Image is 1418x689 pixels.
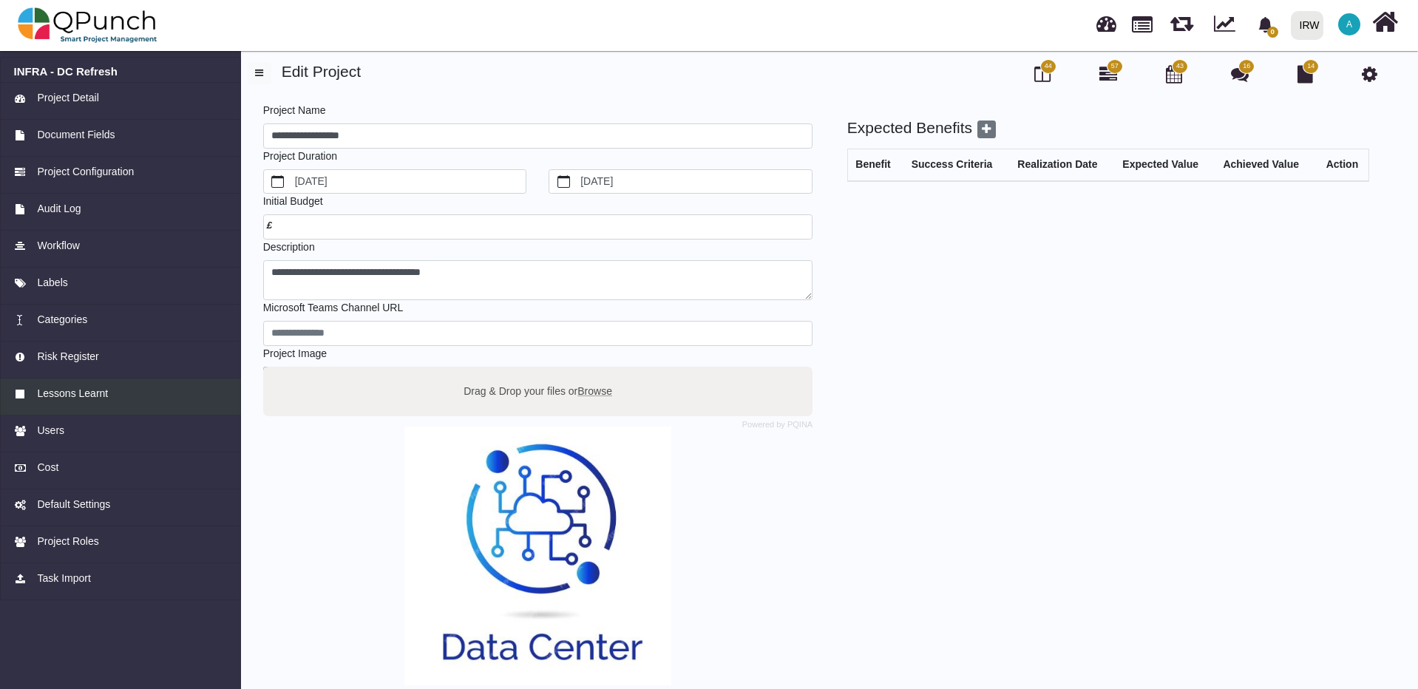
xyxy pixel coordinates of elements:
[1329,1,1369,48] a: A
[1231,65,1249,83] i: Punch Discussion
[37,238,79,254] span: Workflow
[263,346,327,362] label: Project Image
[264,170,293,194] button: calendar
[1223,157,1308,172] div: Achieved Value
[1346,20,1352,29] span: A
[1034,65,1051,83] i: Board
[263,194,323,209] label: Initial Budget
[1300,13,1320,38] div: IRW
[37,534,98,549] span: Project Roles
[855,157,895,172] div: Benefit
[742,421,812,428] a: Powered by PQINA
[458,378,617,404] label: Drag & Drop your files or
[1267,27,1278,38] span: 0
[1111,61,1119,72] span: 57
[37,349,98,364] span: Risk Register
[977,121,996,138] span: Add benefits
[37,386,108,401] span: Lessons Learnt
[1122,157,1207,172] div: Expected Value
[263,300,404,316] label: Microsoft Teams Channel URL
[37,201,81,217] span: Audit Log
[1166,65,1182,83] i: Calendar
[1323,157,1360,172] div: Action
[1207,1,1249,50] div: Dynamic Report
[263,103,326,118] label: Project Name
[1297,65,1313,83] i: Document Library
[248,62,1407,81] h4: Edit Project
[549,170,578,194] button: calendar
[1338,13,1360,35] span: Abdul.p
[557,175,571,189] svg: calendar
[37,164,134,180] span: Project Configuration
[14,65,228,78] a: INFRA - DC Refresh
[37,571,90,586] span: Task Import
[1099,65,1117,83] i: Gantt
[1170,7,1193,32] span: Releases
[578,170,812,194] label: [DATE]
[37,127,115,143] span: Document Fields
[37,275,67,291] span: Labels
[912,157,1003,172] div: Success Criteria
[1258,17,1273,33] svg: bell fill
[18,3,157,47] img: qpunch-sp.fa6292f.png
[847,118,1369,138] h4: Expected Benefits
[1243,61,1250,72] span: 16
[1017,157,1107,172] div: Realization Date
[37,90,98,106] span: Project Detail
[1284,1,1329,50] a: IRW
[37,460,58,475] span: Cost
[263,427,813,685] img: Paris
[1249,1,1285,47] a: bell fill0
[1372,8,1398,36] i: Home
[271,175,285,189] svg: calendar
[577,384,612,396] span: Browse
[37,497,110,512] span: Default Settings
[1132,10,1153,33] span: Projects
[1099,71,1117,83] a: 57
[263,149,337,164] label: Project Duration
[37,423,64,438] span: Users
[1045,61,1052,72] span: 44
[292,170,526,194] label: [DATE]
[1252,11,1278,38] div: Notification
[263,240,315,255] label: Description
[1096,9,1116,31] span: Dashboard
[1176,61,1184,72] span: 43
[37,312,87,327] span: Categories
[1307,61,1314,72] span: 14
